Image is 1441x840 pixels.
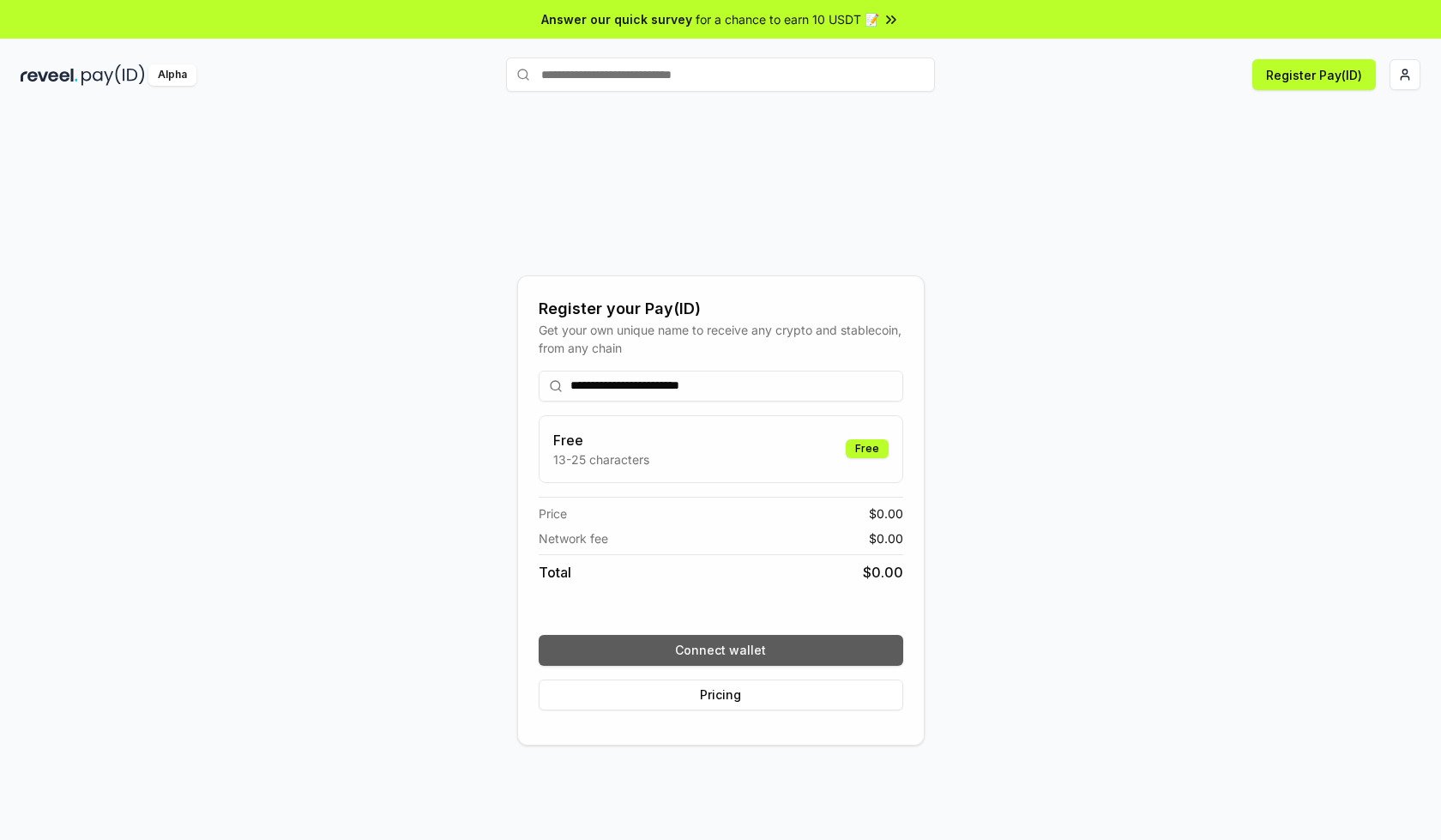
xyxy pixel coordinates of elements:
span: $ 0.00 [863,562,903,583]
h3: Free [553,430,649,450]
div: Get your own unique name to receive any crypto and stablecoin, from any chain [539,321,903,357]
div: Register your Pay(ID) [539,297,903,321]
span: Answer our quick survey [541,10,692,28]
span: Price [539,505,567,523]
p: 13-25 characters [553,450,649,468]
span: for a chance to earn 10 USDT 📝 [696,10,879,28]
span: Network fee [539,529,608,547]
div: Free [846,439,889,458]
span: $ 0.00 [869,529,903,547]
span: $ 0.00 [869,505,903,523]
img: reveel_dark [21,64,78,86]
button: Register Pay(ID) [1252,59,1376,90]
div: Alpha [148,64,196,86]
button: Pricing [539,680,903,710]
button: Connect wallet [539,635,903,666]
span: Total [539,562,571,583]
img: pay_id [81,64,145,86]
